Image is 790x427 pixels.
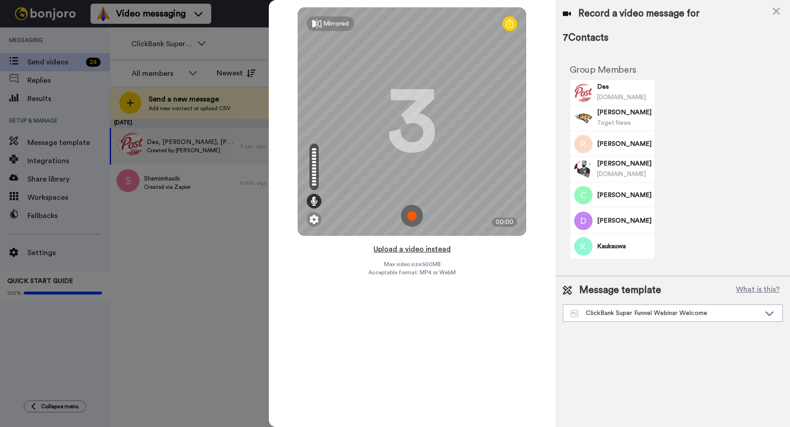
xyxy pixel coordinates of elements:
[579,283,661,297] span: Message template
[597,159,651,168] span: [PERSON_NAME]
[384,261,440,268] span: Max video size: 500 MB
[310,215,319,224] img: ic_gear.svg
[597,108,651,117] span: [PERSON_NAME]
[571,309,760,318] div: ClickBank Super Funnel Webinar Welcome
[368,269,456,276] span: Acceptable format: MP4 or WebM
[597,171,646,177] span: [DOMAIN_NAME]
[597,120,631,126] span: Toget News
[574,109,592,128] img: Image of Colene
[733,283,783,297] button: What is this?
[574,212,592,230] img: Image of David
[574,237,592,256] img: Image of Kaukauwa
[597,94,646,100] span: [DOMAIN_NAME]
[597,82,651,91] span: Des
[574,186,592,204] img: Image of Camille
[597,191,651,200] span: [PERSON_NAME]
[401,205,423,227] img: ic_record_start.svg
[597,139,651,149] span: [PERSON_NAME]
[574,160,592,179] img: Image of Clint
[574,84,592,102] img: Image of Des
[574,135,592,153] img: Image of Raphael
[597,216,651,225] span: [PERSON_NAME]
[371,243,454,255] button: Upload a video instead
[597,242,651,251] span: Kaukauwa
[570,65,655,75] h2: Group Members
[492,218,517,227] div: 00:00
[387,87,437,156] div: 3
[571,310,578,317] img: Message-temps.svg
